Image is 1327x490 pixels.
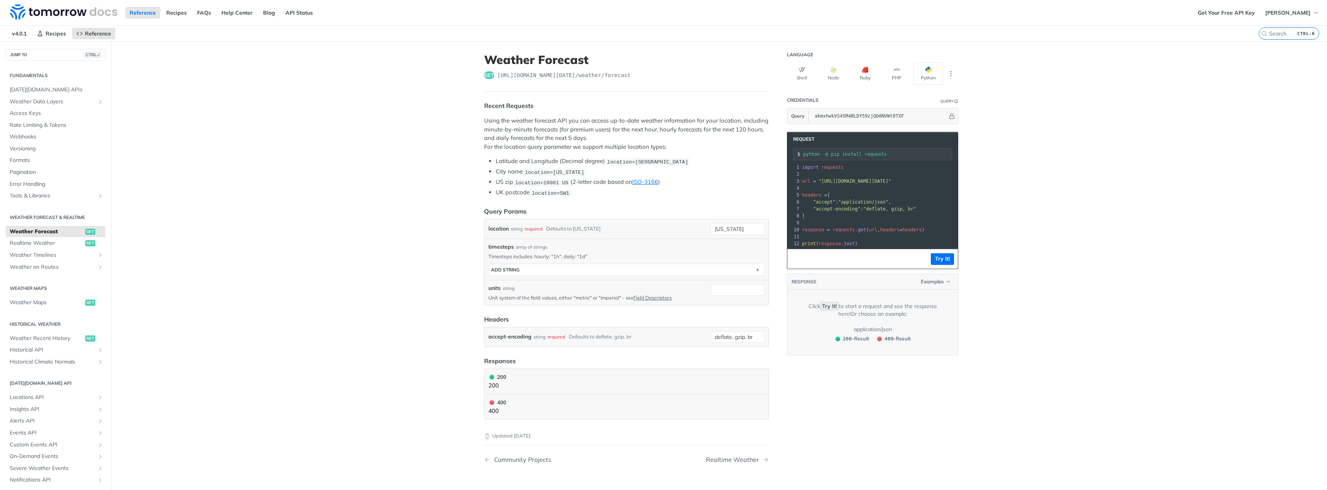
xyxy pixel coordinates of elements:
[532,190,569,196] span: location=SW1
[858,227,866,232] span: get
[85,30,111,37] span: Reference
[97,418,103,424] button: Show subpages for Alerts API
[516,244,547,251] div: array of strings
[931,253,954,265] button: Try It!
[488,373,765,390] button: 200 200200
[488,223,509,234] label: location
[6,96,105,108] a: Weather Data LayersShow subpages for Weather Data Layers
[6,226,105,237] a: Weather Forecastget
[787,226,800,233] div: 10
[918,278,954,286] button: Examples
[488,381,506,390] p: 200
[484,356,516,365] div: Responses
[850,62,880,85] button: Ruby
[940,98,954,104] div: Query
[819,62,848,85] button: Node
[281,7,317,19] a: API Status
[787,192,800,199] div: 5
[97,442,103,448] button: Show subpages for Custom Events API
[787,219,800,226] div: 9
[947,70,954,77] svg: More ellipsis
[525,223,542,234] div: required
[546,223,601,234] div: Defaults to [US_STATE]
[885,335,911,343] span: - Result
[802,241,858,246] span: ( . )
[836,337,840,341] span: 200
[97,252,103,258] button: Show subpages for Weather Timelines
[97,394,103,401] button: Show subpages for Locations API
[10,465,95,472] span: Severe Weather Events
[484,448,769,471] nav: Pagination Controls
[787,205,800,212] div: 7
[488,331,532,342] label: accept-encoding
[125,7,160,19] a: Reference
[6,439,105,451] a: Custom Events APIShow subpages for Custom Events API
[791,278,817,286] button: RESPONSE
[787,233,800,240] div: 11
[6,214,105,221] h2: Weather Forecast & realtime
[787,199,800,205] div: 6
[787,97,819,103] div: Credentials
[802,178,810,184] span: url
[6,84,105,96] a: [DATE][DOMAIN_NAME] APIs
[488,284,501,292] label: units
[843,336,852,342] span: 200
[496,157,769,166] li: Latitude and Longitude (Decimal degree)
[6,261,105,273] a: Weather on RoutesShow subpages for Weather on Routes
[496,188,769,197] li: UK postcode
[6,344,105,356] a: Historical APIShow subpages for Historical API
[33,28,70,39] a: Recipes
[1194,7,1259,19] a: Get Your Free API Key
[811,108,948,124] input: apikey
[488,243,514,251] span: timesteps
[488,407,506,416] p: 400
[10,121,103,129] span: Rate Limiting & Tokens
[10,358,95,366] span: Historical Climate Normals
[854,325,892,333] div: application/json
[84,52,101,58] span: CTRL-/
[10,133,103,141] span: Webhooks
[6,120,105,131] a: Rate Limiting & Tokens
[488,398,506,407] div: 400
[10,4,117,20] img: Tomorrow.io Weather API Docs
[902,227,922,232] span: headers
[10,335,83,342] span: Weather Recent History
[72,28,115,39] a: Reference
[484,456,606,463] a: Previous Page: Community Projects
[10,299,83,306] span: Weather Maps
[802,192,822,198] span: headers
[819,241,841,246] span: response
[6,321,105,328] h2: Historical Weather
[940,98,958,104] div: QueryInformation
[1261,30,1267,37] svg: Search
[787,164,800,171] div: 1
[97,359,103,365] button: Show subpages for Historical Climate Normals
[496,167,769,176] li: City name
[6,427,105,439] a: Events APIShow subpages for Events API
[787,178,800,185] div: 3
[802,199,891,205] span: : ,
[877,337,882,341] span: 400
[85,229,95,235] span: get
[813,199,836,205] span: "accept"
[882,62,912,85] button: PHP
[97,430,103,436] button: Show subpages for Events API
[819,178,891,184] span: "[URL][DOMAIN_NAME][DATE]"
[6,392,105,403] a: Locations APIShow subpages for Locations API
[827,227,830,232] span: =
[706,456,763,463] div: Realtime Weather
[10,157,103,164] span: Formats
[921,278,944,286] span: Examples
[85,300,95,306] span: get
[97,465,103,471] button: Show subpages for Severe Weather Events
[787,212,800,219] div: 8
[791,113,805,120] span: Query
[6,463,105,474] a: Severe Weather EventsShow subpages for Severe Weather Events
[484,315,509,324] div: Headers
[6,415,105,427] a: Alerts APIShow subpages for Alerts API
[948,112,956,120] button: Hide
[833,227,855,232] span: requests
[880,227,900,232] span: headers
[822,165,844,170] span: requests
[484,53,769,67] h1: Weather Forecast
